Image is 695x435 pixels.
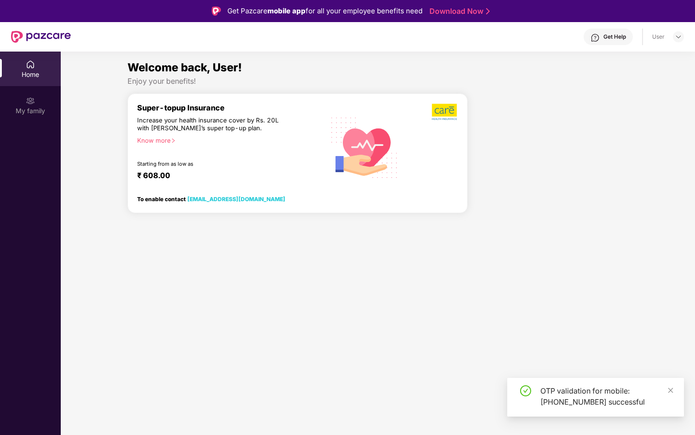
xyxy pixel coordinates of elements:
[212,6,221,16] img: Logo
[137,103,324,112] div: Super-topup Insurance
[324,106,405,188] img: svg+xml;base64,PHN2ZyB4bWxucz0iaHR0cDovL3d3dy53My5vcmcvMjAwMC9zdmciIHhtbG5zOnhsaW5rPSJodHRwOi8vd3...
[432,103,458,121] img: b5dec4f62d2307b9de63beb79f102df3.png
[171,138,176,143] span: right
[652,33,665,41] div: User
[675,33,682,41] img: svg+xml;base64,PHN2ZyBpZD0iRHJvcGRvd24tMzJ4MzIiIHhtbG5zPSJodHRwOi8vd3d3LnczLm9yZy8yMDAwL3N2ZyIgd2...
[137,116,284,133] div: Increase your health insurance cover by Rs. 20L with [PERSON_NAME]’s super top-up plan.
[540,385,673,407] div: OTP validation for mobile: [PHONE_NUMBER] successful
[26,60,35,69] img: svg+xml;base64,PHN2ZyBpZD0iSG9tZSIgeG1sbnM9Imh0dHA6Ly93d3cudzMub3JnLzIwMDAvc3ZnIiB3aWR0aD0iMjAiIG...
[127,61,242,74] span: Welcome back, User!
[486,6,490,16] img: Stroke
[520,385,531,396] span: check-circle
[26,96,35,105] img: svg+xml;base64,PHN2ZyB3aWR0aD0iMjAiIGhlaWdodD0iMjAiIHZpZXdCb3g9IjAgMCAyMCAyMCIgZmlsbD0ibm9uZSIgeG...
[11,31,71,43] img: New Pazcare Logo
[137,137,319,143] div: Know more
[137,161,285,167] div: Starting from as low as
[667,387,674,394] span: close
[227,6,423,17] div: Get Pazcare for all your employee benefits need
[603,33,626,41] div: Get Help
[127,76,628,86] div: Enjoy your benefits!
[267,6,306,15] strong: mobile app
[137,196,285,202] div: To enable contact
[591,33,600,42] img: svg+xml;base64,PHN2ZyBpZD0iSGVscC0zMngzMiIgeG1sbnM9Imh0dHA6Ly93d3cudzMub3JnLzIwMDAvc3ZnIiB3aWR0aD...
[187,196,285,203] a: [EMAIL_ADDRESS][DOMAIN_NAME]
[429,6,487,16] a: Download Now
[137,171,315,182] div: ₹ 608.00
